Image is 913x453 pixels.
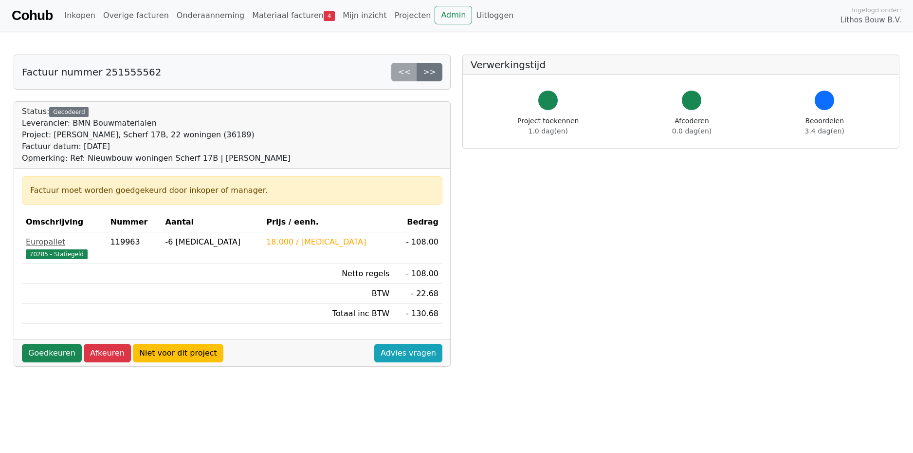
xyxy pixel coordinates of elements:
td: 119963 [107,232,162,264]
a: Goedkeuren [22,344,82,362]
span: 1.0 dag(en) [529,127,568,135]
td: Totaal inc BTW [262,304,393,324]
div: Europallet [26,236,103,248]
div: Project toekennen [517,116,579,136]
div: Opmerking: Ref: Nieuwbouw woningen Scherf 17B | [PERSON_NAME] [22,152,291,164]
th: Nummer [107,212,162,232]
a: >> [417,63,442,81]
td: - 108.00 [393,232,442,264]
h5: Verwerkingstijd [471,59,891,71]
span: Lithos Bouw B.V. [840,15,901,26]
span: 4 [324,11,335,21]
span: Ingelogd onder: [852,5,901,15]
div: -6 [MEDICAL_DATA] [165,236,259,248]
a: Europallet70285 - Statiegeld [26,236,103,260]
a: Onderaanneming [173,6,248,25]
div: Project: [PERSON_NAME], Scherf 17B, 22 woningen (36189) [22,129,291,141]
td: Netto regels [262,264,393,284]
td: - 130.68 [393,304,442,324]
div: Status: [22,106,291,164]
th: Omschrijving [22,212,107,232]
th: Bedrag [393,212,442,232]
a: Afkeuren [84,344,131,362]
div: Beoordelen [805,116,844,136]
a: Uitloggen [472,6,517,25]
h5: Factuur nummer 251555562 [22,66,161,78]
div: 18.000 / [MEDICAL_DATA] [266,236,389,248]
span: 3.4 dag(en) [805,127,844,135]
a: Inkopen [60,6,99,25]
a: Materiaal facturen4 [248,6,339,25]
td: BTW [262,284,393,304]
span: 0.0 dag(en) [672,127,712,135]
a: Overige facturen [99,6,173,25]
a: Cohub [12,4,53,27]
div: Afcoderen [672,116,712,136]
div: Factuur datum: [DATE] [22,141,291,152]
th: Aantal [162,212,263,232]
a: Admin [435,6,472,24]
span: 70285 - Statiegeld [26,249,88,259]
div: Factuur moet worden goedgekeurd door inkoper of manager. [30,185,434,196]
a: Projecten [391,6,435,25]
td: - 108.00 [393,264,442,284]
div: Gecodeerd [49,107,89,117]
a: Niet voor dit project [133,344,223,362]
a: Mijn inzicht [339,6,391,25]
a: Advies vragen [374,344,442,362]
div: Leverancier: BMN Bouwmaterialen [22,117,291,129]
td: - 22.68 [393,284,442,304]
th: Prijs / eenh. [262,212,393,232]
